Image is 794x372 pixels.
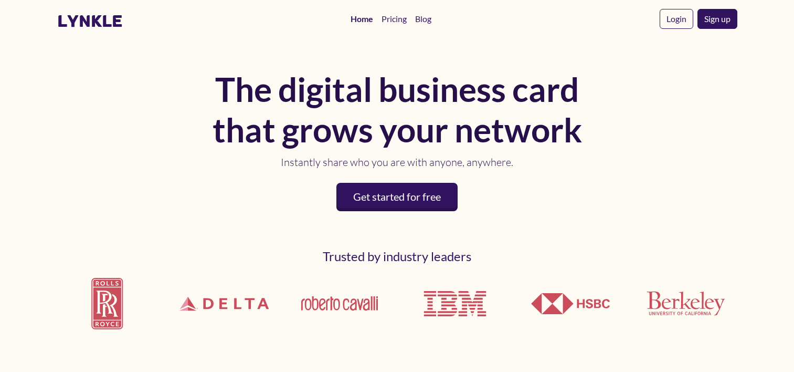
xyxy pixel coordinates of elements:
[57,249,737,264] h2: Trusted by industry leaders
[411,8,436,29] a: Blog
[57,269,160,338] img: Rolls Royce
[57,11,123,31] a: lynkle
[377,8,411,29] a: Pricing
[416,264,494,343] img: IBM
[531,293,610,314] img: HSBC
[208,154,586,170] p: Instantly share who you are with anyone, anywhere.
[697,9,737,29] a: Sign up
[336,183,458,211] a: Get started for free
[173,267,276,340] img: Delta Airlines
[647,291,725,316] img: UCLA Berkeley
[346,8,377,29] a: Home
[300,295,379,312] img: Roberto Cavalli
[660,9,693,29] a: Login
[208,69,586,150] h1: The digital business card that grows your network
